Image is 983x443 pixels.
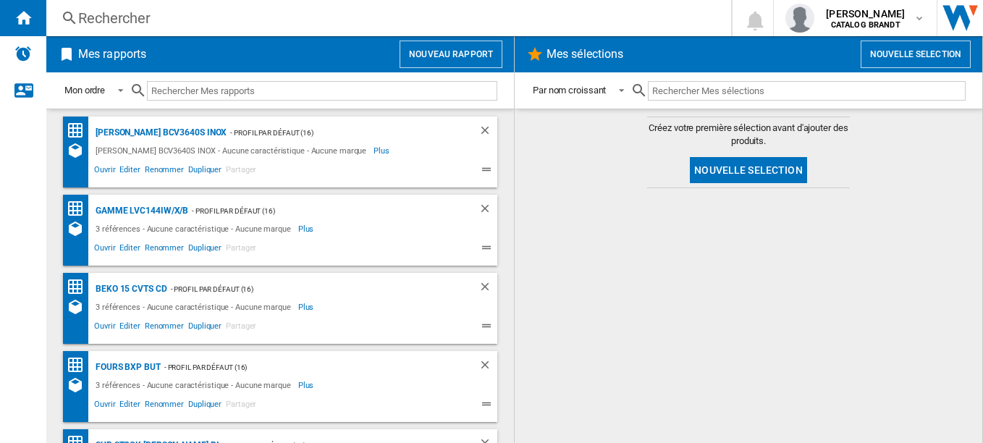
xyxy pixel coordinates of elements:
[64,85,105,96] div: Mon ordre
[785,4,814,33] img: profile.jpg
[478,202,497,220] div: Supprimer
[14,45,32,62] img: alerts-logo.svg
[224,397,258,415] span: Partager
[67,376,92,394] div: Références
[117,163,142,180] span: Editer
[186,241,224,258] span: Dupliquer
[647,122,850,148] span: Créez votre première sélection avant d'ajouter des produits.
[186,163,224,180] span: Dupliquer
[92,241,117,258] span: Ouvrir
[67,356,92,374] div: Matrice des prix
[224,163,258,180] span: Partager
[544,41,626,68] h2: Mes sélections
[92,202,188,220] div: Gamme LVC144IW/X/B
[92,298,298,316] div: 3 références - Aucune caractéristique - Aucune marque
[92,358,161,376] div: FOURS BXP BUT
[167,280,450,298] div: - Profil par défaut (16)
[533,85,606,96] div: Par nom croissant
[831,20,900,30] b: CATALOG BRANDT
[67,122,92,140] div: Matrice des prix
[400,41,502,68] button: Nouveau rapport
[224,241,258,258] span: Partager
[92,163,117,180] span: Ouvrir
[374,142,392,159] span: Plus
[298,298,316,316] span: Plus
[227,124,450,142] div: - Profil par défaut (16)
[478,280,497,298] div: Supprimer
[78,8,693,28] div: Rechercher
[75,41,149,68] h2: Mes rapports
[690,157,807,183] button: Nouvelle selection
[143,241,186,258] span: Renommer
[117,319,142,337] span: Editer
[117,397,142,415] span: Editer
[298,376,316,394] span: Plus
[478,124,497,142] div: Supprimer
[478,358,497,376] div: Supprimer
[186,397,224,415] span: Dupliquer
[117,241,142,258] span: Editer
[648,81,966,101] input: Rechercher Mes sélections
[143,163,186,180] span: Renommer
[92,319,117,337] span: Ouvrir
[67,298,92,316] div: Références
[224,319,258,337] span: Partager
[92,124,227,142] div: [PERSON_NAME] BCV3640S INOX
[143,397,186,415] span: Renommer
[298,220,316,237] span: Plus
[92,397,117,415] span: Ouvrir
[67,142,92,159] div: Références
[186,319,224,337] span: Dupliquer
[67,220,92,237] div: Références
[161,358,450,376] div: - Profil par défaut (16)
[861,41,971,68] button: Nouvelle selection
[826,7,905,21] span: [PERSON_NAME]
[92,220,298,237] div: 3 références - Aucune caractéristique - Aucune marque
[188,202,450,220] div: - Profil par défaut (16)
[92,142,374,159] div: [PERSON_NAME] BCV3640S INOX - Aucune caractéristique - Aucune marque
[143,319,186,337] span: Renommer
[92,376,298,394] div: 3 références - Aucune caractéristique - Aucune marque
[67,278,92,296] div: Matrice des prix
[147,81,497,101] input: Rechercher Mes rapports
[67,200,92,218] div: Matrice des prix
[92,280,167,298] div: BEKO 15 CVTS CD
